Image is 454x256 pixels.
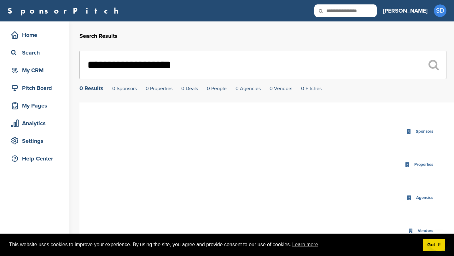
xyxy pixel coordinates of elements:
[9,240,418,249] span: This website uses cookies to improve your experience. By using the site, you agree and provide co...
[429,231,449,251] iframe: Button to launch messaging window
[301,85,322,92] a: 0 Pitches
[6,45,63,60] a: Search
[9,100,63,111] div: My Pages
[112,85,137,92] a: 0 Sponsors
[416,227,435,235] div: Vendors
[6,151,63,166] a: Help Center
[6,81,63,95] a: Pitch Board
[9,118,63,129] div: Analytics
[6,98,63,113] a: My Pages
[79,85,103,91] div: 0 Results
[383,4,428,18] a: [PERSON_NAME]
[291,240,319,249] a: learn more about cookies
[9,65,63,76] div: My CRM
[207,85,227,92] a: 0 People
[8,7,123,15] a: SponsorPitch
[6,28,63,42] a: Home
[9,82,63,94] div: Pitch Board
[414,128,435,135] div: Sponsors
[423,239,445,251] a: dismiss cookie message
[181,85,198,92] a: 0 Deals
[146,85,172,92] a: 0 Properties
[9,135,63,147] div: Settings
[9,29,63,41] div: Home
[79,32,446,40] h2: Search Results
[415,194,435,201] div: Agencies
[6,116,63,131] a: Analytics
[6,134,63,148] a: Settings
[270,85,292,92] a: 0 Vendors
[413,161,435,168] div: Properties
[6,63,63,78] a: My CRM
[434,4,446,17] span: SD
[236,85,261,92] a: 0 Agencies
[383,6,428,15] h3: [PERSON_NAME]
[9,47,63,58] div: Search
[9,153,63,164] div: Help Center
